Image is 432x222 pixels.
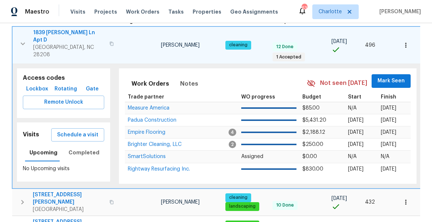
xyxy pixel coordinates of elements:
h5: Visits [23,131,39,139]
span: [STREET_ADDRESS][PERSON_NAME] [33,191,105,206]
a: Brighter Cleaning, LLC [128,142,182,147]
span: Lockbox [26,85,48,94]
span: 12 Done [273,44,296,50]
span: $2,188.12 [302,130,325,135]
span: [GEOGRAPHIC_DATA], NC 28208 [33,44,105,58]
span: 1839 [PERSON_NAME] Ln Apt D [33,29,105,44]
span: [DATE] [381,142,396,147]
span: [DATE] [348,166,363,172]
span: [GEOGRAPHIC_DATA] [33,206,105,213]
span: [DATE] [331,39,347,44]
span: $830.00 [302,166,323,172]
span: [DATE] [348,130,363,135]
span: Notes [180,79,198,89]
span: [PERSON_NAME] [376,8,421,15]
button: Lockbox [23,82,51,96]
span: $250.00 [302,142,323,147]
span: Schedule a visit [57,130,98,140]
a: SmartSolutions [128,154,166,159]
span: 496 [365,43,375,48]
button: Rotating [52,82,80,96]
a: Empire Flooring [128,130,165,135]
span: N/A [348,105,357,111]
span: 1 Accepted [273,54,304,60]
button: Remote Unlock [23,96,104,109]
span: Budget [302,94,321,100]
span: Tasks [168,9,184,14]
h5: Access codes [23,74,104,82]
span: Not seen [DATE] [320,79,367,87]
span: Properties [193,8,221,15]
span: Completed [69,148,99,157]
span: N/A [348,154,357,159]
a: Rightway Resurfacing Inc. [128,167,190,171]
span: Visits [70,8,85,15]
span: Mark Seen [377,76,405,86]
span: Work Orders [131,79,169,89]
span: landscaping [226,203,259,210]
span: 4 [228,129,236,136]
span: [DATE] [381,130,396,135]
a: Measure America [128,106,169,110]
span: SmartSolutions [128,154,166,159]
span: Upcoming [29,148,57,157]
p: Assigned [241,153,296,161]
span: Brighter Cleaning, LLC [128,142,182,147]
span: Charlotte [319,8,342,15]
span: Work Orders [126,8,159,15]
span: [DATE] [381,118,396,123]
span: [DATE] [381,166,396,172]
span: Maestro [25,8,49,15]
button: Schedule a visit [51,128,104,142]
button: Gate [80,82,104,96]
span: [PERSON_NAME] [161,200,200,205]
span: 2 [229,141,236,148]
span: [DATE] [348,118,363,123]
div: 63 [302,4,307,12]
span: Start [348,94,361,100]
span: Trade partner [128,94,164,100]
span: [DATE] [381,105,396,111]
span: $85.00 [302,105,320,111]
button: Mark Seen [372,74,411,88]
span: [DATE] [331,196,347,201]
p: No Upcoming visits [23,165,104,173]
span: cleaning [226,42,250,48]
span: $5,431.20 [302,118,326,123]
span: Geo Assignments [230,8,278,15]
span: WO progress [241,94,275,100]
span: cleaning [226,194,250,201]
span: Remote Unlock [29,98,98,107]
span: Projects [94,8,117,15]
span: [DATE] [348,142,363,147]
span: 10 Done [273,202,297,208]
span: [PERSON_NAME] [161,43,200,48]
a: Padua Construction [128,118,176,122]
span: Finish [381,94,396,100]
span: $0.00 [302,154,317,159]
span: Rotating [55,85,77,94]
span: 432 [365,200,375,205]
span: N/A [381,154,389,159]
span: Gate [83,85,101,94]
